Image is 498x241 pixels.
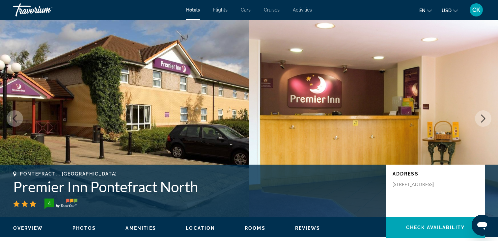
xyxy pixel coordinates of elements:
a: Travorium [13,1,79,18]
button: Change currency [442,6,458,15]
span: USD [442,8,452,13]
img: trustyou-badge-hor.svg [44,199,77,209]
span: Rooms [245,226,265,231]
button: Location [186,225,215,231]
button: Overview [13,225,43,231]
a: Cars [241,7,251,13]
button: Rooms [245,225,265,231]
span: en [419,8,426,13]
button: Previous image [7,110,23,127]
a: Flights [213,7,228,13]
span: Reviews [295,226,320,231]
iframe: Button to launch messaging window [472,215,493,236]
a: Hotels [186,7,200,13]
h1: Premier Inn Pontefract North [13,178,379,195]
button: Reviews [295,225,320,231]
div: 4 [42,199,56,207]
button: Change language [419,6,432,15]
span: Pontefract, , [GEOGRAPHIC_DATA] [20,171,117,176]
span: Amenities [125,226,156,231]
button: Photos [72,225,96,231]
button: Check Availability [386,217,485,238]
a: Cruises [264,7,280,13]
button: Next image [475,110,491,127]
button: User Menu [468,3,485,17]
p: Address [393,171,478,176]
span: Location [186,226,215,231]
p: [STREET_ADDRESS] [393,181,445,187]
span: Overview [13,226,43,231]
span: Check Availability [406,225,465,230]
span: CK [472,7,480,13]
a: Activities [293,7,312,13]
span: Photos [72,226,96,231]
button: Amenities [125,225,156,231]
